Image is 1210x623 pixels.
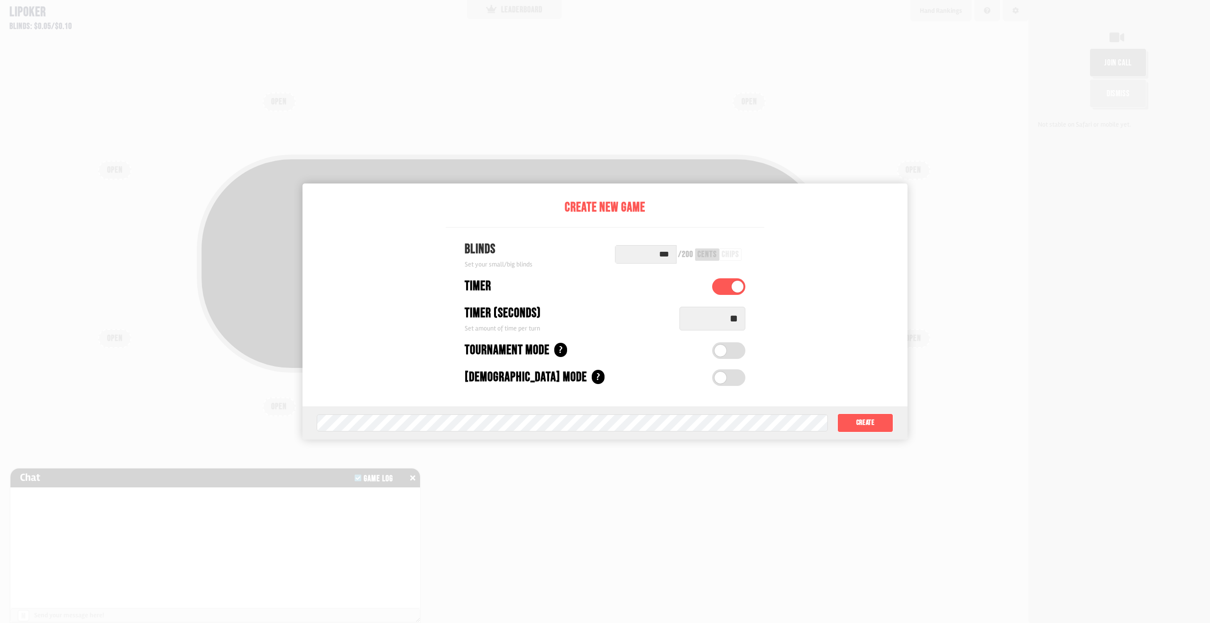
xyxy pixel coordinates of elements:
div: Create New Game [446,198,764,218]
div: [DEMOGRAPHIC_DATA] Mode [465,367,587,387]
div: chips [722,250,739,259]
div: Set amount of time per turn [465,323,670,333]
div: cents [697,250,717,259]
div: ? [592,370,605,384]
button: Create [837,413,893,432]
div: Timer (seconds) [465,303,541,323]
div: Blinds [465,239,532,259]
div: Set your small/big blinds [465,259,532,269]
div: / 200 [678,250,693,259]
div: ? [554,343,567,357]
div: Timer [465,276,491,296]
div: Tournament Mode [465,340,550,360]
